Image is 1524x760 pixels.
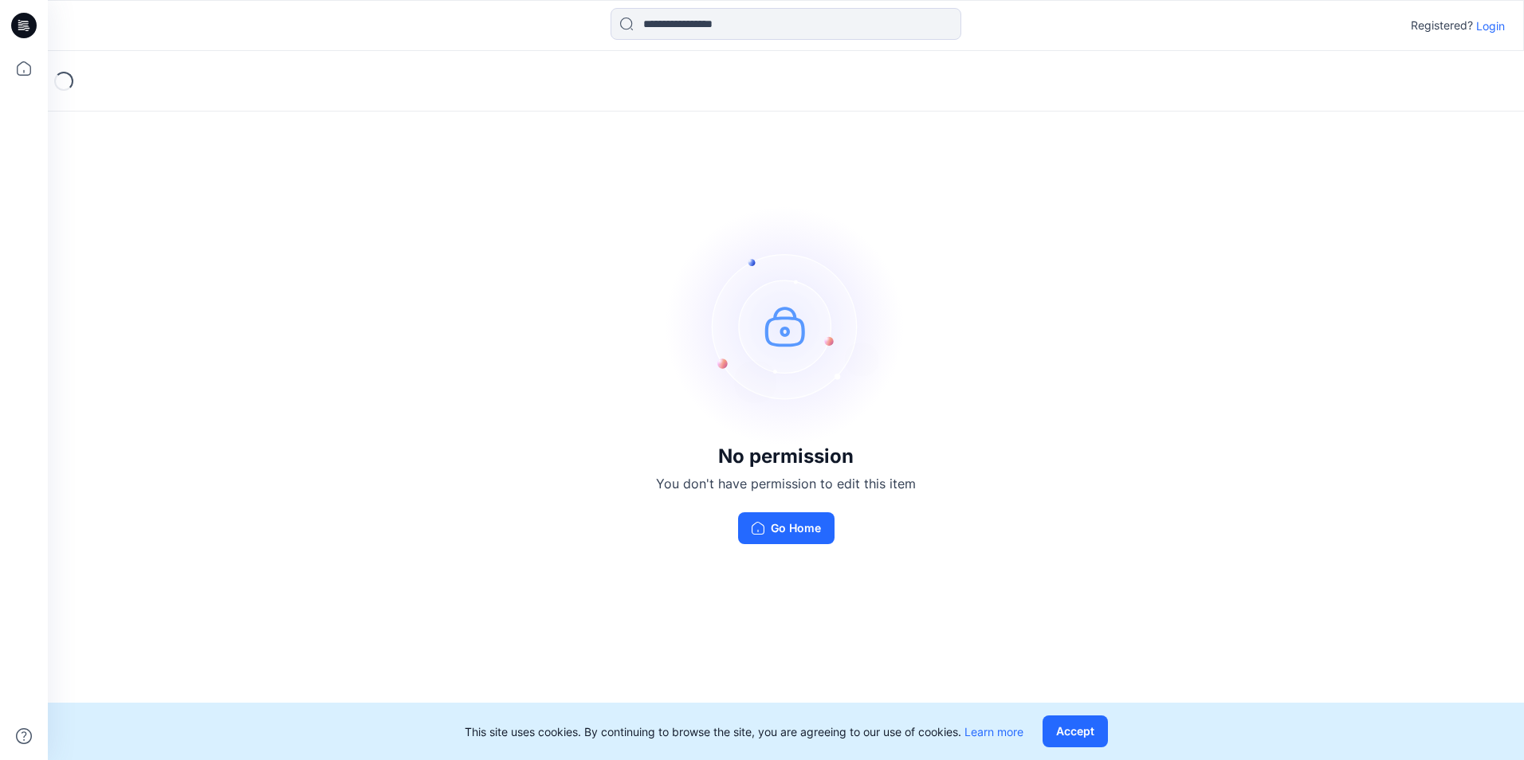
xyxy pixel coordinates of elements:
p: This site uses cookies. By continuing to browse the site, you are agreeing to our use of cookies. [465,723,1023,740]
p: Login [1476,18,1505,34]
button: Accept [1043,715,1108,747]
a: Learn more [964,725,1023,738]
h3: No permission [656,445,916,468]
p: Registered? [1411,16,1473,35]
p: You don't have permission to edit this item [656,474,916,493]
img: no-perm.svg [666,206,905,445]
button: Go Home [738,512,835,544]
